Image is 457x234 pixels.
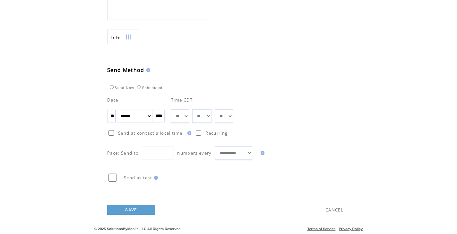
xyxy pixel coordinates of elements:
[107,150,139,156] span: Pace: Send to
[205,130,228,136] span: Recurring
[259,151,264,155] img: help.gif
[124,175,152,181] span: Send as test
[135,86,162,90] label: Scheduled
[107,67,144,74] span: Send Method
[137,85,141,89] input: Scheduled
[325,207,343,213] a: CANCEL
[177,150,211,156] span: numbers every
[307,227,336,231] a: Terms of Service
[339,227,363,231] a: Privacy Policy
[337,227,338,231] span: |
[144,68,150,72] img: help.gif
[125,30,131,44] img: filters.png
[110,85,114,89] input: Send Now
[107,30,139,44] a: Filter
[108,86,134,90] label: Send Now
[107,205,155,215] a: SAVE
[94,227,181,231] span: © 2025 SolutionsByMobile LLC All Rights Reserved
[118,130,182,136] span: Send at contact`s local time
[152,176,158,180] img: help.gif
[185,131,191,135] img: help.gif
[107,97,118,103] span: Date
[171,97,193,103] span: Time CDT
[111,34,122,40] span: Show filters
